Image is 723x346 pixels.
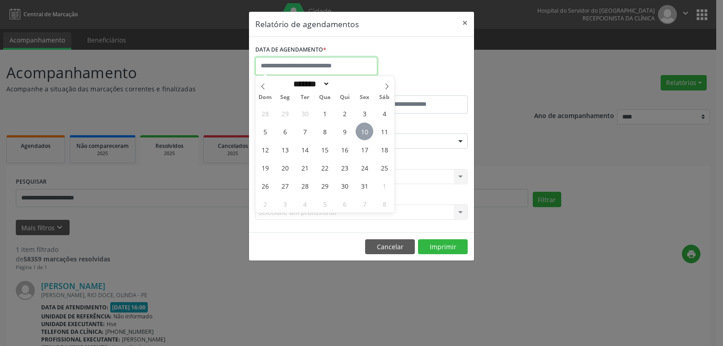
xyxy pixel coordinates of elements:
[316,123,333,140] span: Outubro 8, 2025
[375,95,394,100] span: Sáb
[356,177,373,194] span: Outubro 31, 2025
[255,95,275,100] span: Dom
[376,104,393,122] span: Outubro 4, 2025
[376,177,393,194] span: Novembro 1, 2025
[296,104,314,122] span: Setembro 30, 2025
[316,104,333,122] span: Outubro 1, 2025
[356,159,373,176] span: Outubro 24, 2025
[376,159,393,176] span: Outubro 25, 2025
[296,177,314,194] span: Outubro 28, 2025
[316,141,333,158] span: Outubro 15, 2025
[336,123,353,140] span: Outubro 9, 2025
[295,95,315,100] span: Ter
[316,195,333,213] span: Novembro 5, 2025
[256,123,274,140] span: Outubro 5, 2025
[255,43,326,57] label: DATA DE AGENDAMENTO
[296,159,314,176] span: Outubro 21, 2025
[276,159,294,176] span: Outubro 20, 2025
[356,104,373,122] span: Outubro 3, 2025
[296,195,314,213] span: Novembro 4, 2025
[330,79,360,89] input: Year
[336,177,353,194] span: Outubro 30, 2025
[418,239,468,255] button: Imprimir
[276,195,294,213] span: Novembro 3, 2025
[315,95,335,100] span: Qua
[355,95,375,100] span: Sex
[256,195,274,213] span: Novembro 2, 2025
[376,123,393,140] span: Outubro 11, 2025
[256,104,274,122] span: Setembro 28, 2025
[336,195,353,213] span: Novembro 6, 2025
[456,12,474,34] button: Close
[290,79,330,89] select: Month
[296,141,314,158] span: Outubro 14, 2025
[335,95,355,100] span: Qui
[276,177,294,194] span: Outubro 27, 2025
[316,159,333,176] span: Outubro 22, 2025
[256,159,274,176] span: Outubro 19, 2025
[365,239,415,255] button: Cancelar
[364,81,468,95] label: ATÉ
[316,177,333,194] span: Outubro 29, 2025
[356,195,373,213] span: Novembro 7, 2025
[275,95,295,100] span: Seg
[336,141,353,158] span: Outubro 16, 2025
[276,141,294,158] span: Outubro 13, 2025
[336,159,353,176] span: Outubro 23, 2025
[255,18,359,30] h5: Relatório de agendamentos
[256,141,274,158] span: Outubro 12, 2025
[296,123,314,140] span: Outubro 7, 2025
[276,123,294,140] span: Outubro 6, 2025
[256,177,274,194] span: Outubro 26, 2025
[336,104,353,122] span: Outubro 2, 2025
[356,141,373,158] span: Outubro 17, 2025
[376,141,393,158] span: Outubro 18, 2025
[376,195,393,213] span: Novembro 8, 2025
[276,104,294,122] span: Setembro 29, 2025
[356,123,373,140] span: Outubro 10, 2025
